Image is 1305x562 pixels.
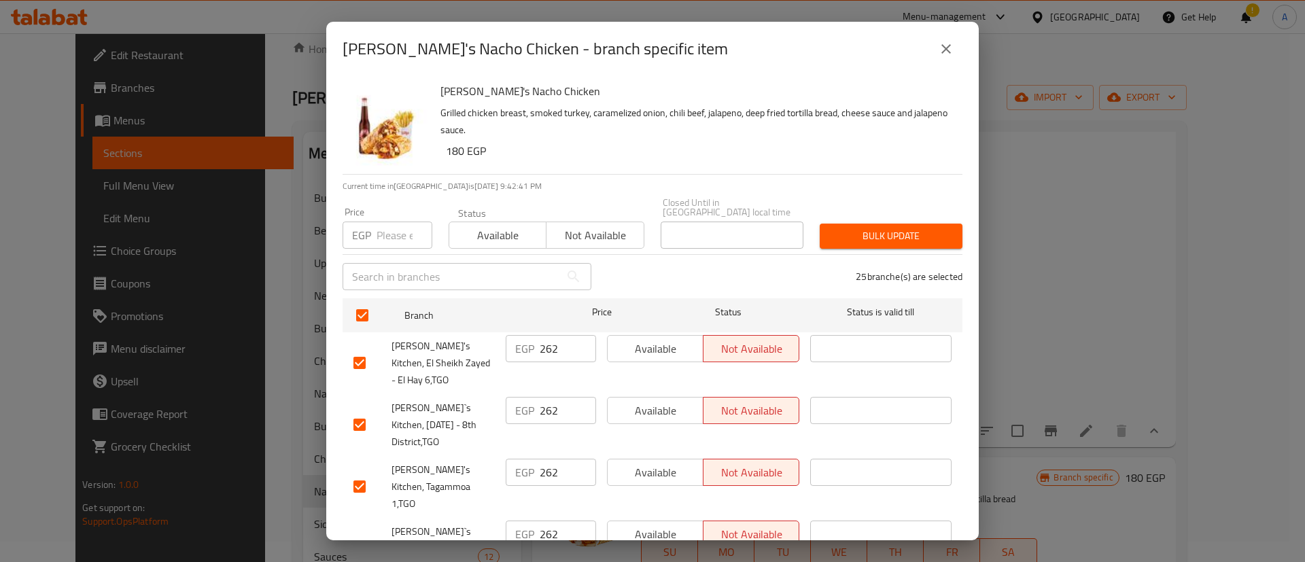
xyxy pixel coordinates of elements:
p: Current time in [GEOGRAPHIC_DATA] is [DATE] 9:42:41 PM [343,180,962,192]
p: Grilled chicken breast, smoked turkey, caramelized onion, chili beef, jalapeno, deep fried tortil... [440,105,952,139]
span: Available [613,401,698,421]
img: Willy's Nacho Chicken [343,82,430,169]
button: Available [607,521,703,548]
h2: [PERSON_NAME]'s Nacho Chicken - branch specific item [343,38,728,60]
span: Not available [709,463,794,482]
input: Please enter price [377,222,432,249]
span: Not available [552,226,638,245]
input: Please enter price [540,397,596,424]
p: EGP [515,526,534,542]
button: Available [607,459,703,486]
button: Not available [703,459,799,486]
span: Available [613,525,698,544]
input: Please enter price [540,521,596,548]
span: Not available [709,525,794,544]
input: Search in branches [343,263,560,290]
button: Available [607,335,703,362]
span: Status is valid till [810,304,952,321]
span: Available [613,339,698,359]
button: close [930,33,962,65]
span: Available [455,226,541,245]
input: Please enter price [540,459,596,486]
span: Not available [709,401,794,421]
span: Status [658,304,799,321]
button: Not available [703,397,799,424]
p: EGP [352,227,371,243]
span: [PERSON_NAME]`s Kitchen, [DATE] - 8th District,TGO [391,400,495,451]
p: EGP [515,402,534,419]
button: Not available [703,335,799,362]
h6: [PERSON_NAME]'s Nacho Chicken [440,82,952,101]
span: Bulk update [831,228,952,245]
span: [PERSON_NAME]'s Kitchen, Tagammoa 1,TGO [391,461,495,512]
button: Bulk update [820,224,962,249]
button: Not available [546,222,644,249]
button: Available [449,222,546,249]
span: [PERSON_NAME]'s Kitchen, El Sheikh Zayed - El Hay 6,TGO [391,338,495,389]
button: Available [607,397,703,424]
h6: 180 EGP [446,141,952,160]
p: 25 branche(s) are selected [856,270,962,283]
span: Not available [709,339,794,359]
p: EGP [515,464,534,480]
span: Available [613,463,698,482]
input: Please enter price [540,335,596,362]
span: Branch [404,307,546,324]
span: Price [557,304,647,321]
p: EGP [515,340,534,357]
button: Not available [703,521,799,548]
